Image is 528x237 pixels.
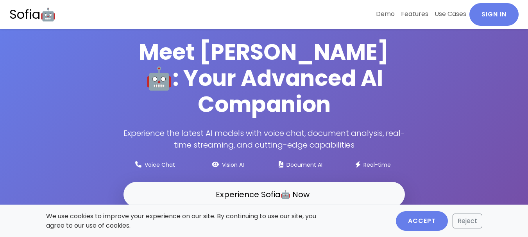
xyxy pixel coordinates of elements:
small: Real-time [363,161,391,169]
small: Vision AI [222,161,244,169]
a: Features [398,3,431,25]
a: Demo [373,3,398,25]
a: Sign In [469,3,519,26]
button: Accept [396,211,448,231]
a: Use Cases [431,3,469,25]
a: Experience Sofia🤖 Now [123,182,405,207]
small: Document AI [286,161,322,169]
p: We use cookies to improve your experience on our site. By continuing to use our site, you agree t... [46,212,334,230]
small: Voice Chat [145,161,175,169]
h1: Meet [PERSON_NAME]🤖: Your Advanced AI Companion [123,39,405,118]
span: Experience Sofia🤖 Now [216,189,310,200]
a: Sofia🤖 [9,3,56,26]
p: Experience the latest AI models with voice chat, document analysis, real-time streaming, and cutt... [123,127,405,151]
button: Reject [453,214,482,228]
